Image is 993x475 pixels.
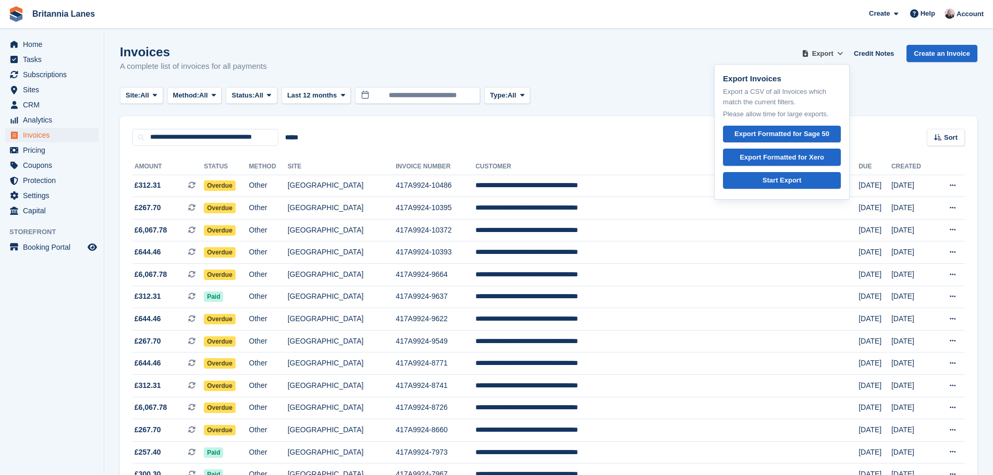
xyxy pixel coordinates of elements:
th: Site [288,159,396,175]
td: Other [249,219,288,241]
td: [DATE] [891,219,934,241]
td: [GEOGRAPHIC_DATA] [288,286,396,308]
td: 417A9924-10372 [396,219,475,241]
td: [GEOGRAPHIC_DATA] [288,375,396,397]
td: Other [249,397,288,419]
span: Overdue [204,180,236,191]
span: Overdue [204,225,236,236]
a: menu [5,82,99,97]
td: Other [249,241,288,264]
span: Help [921,8,935,19]
th: Customer [475,159,859,175]
span: Analytics [23,113,85,127]
a: Credit Notes [850,45,898,62]
td: Other [249,264,288,286]
td: [DATE] [859,286,891,308]
span: Status: [231,90,254,101]
a: menu [5,113,99,127]
span: £267.70 [134,424,161,435]
a: menu [5,188,99,203]
span: Overdue [204,270,236,280]
a: Preview store [86,241,99,253]
span: All [255,90,264,101]
a: menu [5,240,99,254]
td: [DATE] [891,375,934,397]
td: [DATE] [891,330,934,352]
a: Create an Invoice [906,45,977,62]
th: Invoice Number [396,159,475,175]
th: Created [891,159,934,175]
td: 417A9924-8771 [396,352,475,375]
td: [GEOGRAPHIC_DATA] [288,197,396,220]
td: [DATE] [859,330,891,352]
span: Protection [23,173,85,188]
p: Export Invoices [723,73,841,85]
td: [GEOGRAPHIC_DATA] [288,397,396,419]
a: menu [5,52,99,67]
span: Overdue [204,336,236,347]
td: [DATE] [859,219,891,241]
td: 417A9924-8726 [396,397,475,419]
td: Other [249,352,288,375]
a: menu [5,37,99,52]
span: All [508,90,517,101]
td: Other [249,419,288,442]
div: Export Formatted for Xero [740,152,824,163]
td: [GEOGRAPHIC_DATA] [288,352,396,375]
span: Subscriptions [23,67,85,82]
span: Invoices [23,128,85,142]
span: £267.70 [134,336,161,347]
td: [DATE] [859,441,891,464]
span: Sort [944,132,958,143]
td: 417A9924-9622 [396,308,475,331]
span: £6,067.78 [134,402,167,413]
td: 417A9924-9549 [396,330,475,352]
td: [DATE] [891,419,934,442]
button: Type: All [484,87,530,104]
img: Alexandra Lane [945,8,955,19]
span: £267.70 [134,202,161,213]
td: [DATE] [859,241,891,264]
td: [DATE] [891,308,934,331]
span: Storefront [9,227,104,237]
span: Coupons [23,158,85,173]
td: [DATE] [891,264,934,286]
button: Export [800,45,845,62]
a: menu [5,67,99,82]
a: Export Formatted for Xero [723,149,841,166]
th: Method [249,159,288,175]
span: Account [957,9,984,19]
a: Export Formatted for Sage 50 [723,126,841,143]
span: Overdue [204,425,236,435]
td: [DATE] [859,264,891,286]
span: Export [812,48,833,59]
span: Capital [23,203,85,218]
span: Settings [23,188,85,203]
td: [DATE] [859,352,891,375]
span: Overdue [204,203,236,213]
td: [DATE] [891,352,934,375]
td: 417A9924-10395 [396,197,475,220]
span: CRM [23,98,85,112]
span: £312.31 [134,291,161,302]
td: [DATE] [891,441,934,464]
td: 417A9924-9664 [396,264,475,286]
td: [DATE] [891,197,934,220]
button: Method: All [167,87,222,104]
a: menu [5,143,99,157]
div: Export Formatted for Sage 50 [734,129,829,139]
td: 417A9924-10486 [396,175,475,197]
td: [DATE] [891,175,934,197]
span: £6,067.78 [134,225,167,236]
span: Paid [204,447,223,458]
td: 417A9924-8741 [396,375,475,397]
a: menu [5,173,99,188]
td: [GEOGRAPHIC_DATA] [288,219,396,241]
td: [GEOGRAPHIC_DATA] [288,441,396,464]
button: Site: All [120,87,163,104]
h1: Invoices [120,45,267,59]
td: 417A9924-9637 [396,286,475,308]
td: Other [249,175,288,197]
th: Due [859,159,891,175]
span: £644.46 [134,247,161,258]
